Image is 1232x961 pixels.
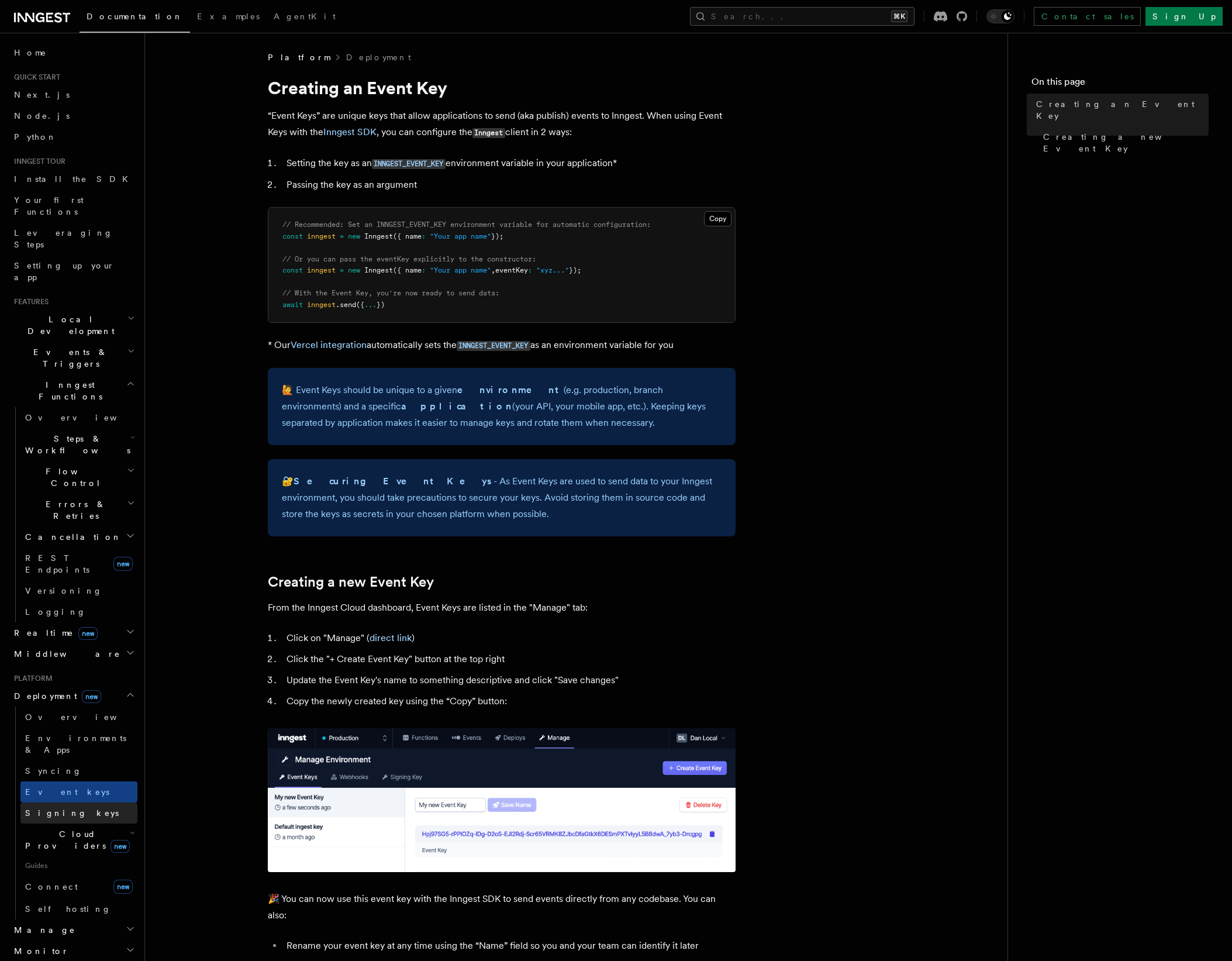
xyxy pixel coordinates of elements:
[9,42,137,63] a: Home
[364,232,393,240] span: Inngest
[457,339,530,350] a: INNGEST_EVENT_KEY
[377,301,385,309] span: })
[283,672,736,688] li: Update the Event Key's name to something descriptive and click "Save changes"
[14,132,57,142] span: Python
[9,622,137,643] button: Realtimenew
[14,261,115,282] span: Setting up your app
[356,301,364,309] span: ({
[393,232,422,240] span: ({ name
[274,12,336,21] span: AgentKit
[268,51,330,63] span: Platform
[9,314,127,337] span: Local Development
[20,433,130,456] span: Steps & Workflows
[283,177,736,193] li: Passing the key as an argument
[9,157,65,166] span: Inngest tour
[1031,94,1209,126] a: Creating an Event Key
[25,586,102,595] span: Versioning
[20,728,137,760] a: Environments & Apps
[282,232,303,240] span: const
[25,787,109,797] span: Event keys
[268,728,736,872] img: A newly created Event Key in the Inngest Cloud dashboard
[268,600,736,616] p: From the Inngest Cloud dashboard, Event Keys are listed in the "Manage" tab:
[1031,75,1209,94] h4: On this page
[282,473,722,522] p: 🔐 - As Event Keys are used to send data to your Inngest environment, you should take precautions ...
[9,374,137,407] button: Inngest Functions
[87,12,183,21] span: Documentation
[491,266,495,274] span: ,
[9,126,137,147] a: Python
[346,51,411,63] a: Deployment
[536,266,569,274] span: "xyz..."
[9,379,126,402] span: Inngest Functions
[364,301,377,309] span: ...
[986,9,1014,23] button: Toggle dark mode
[457,341,530,351] code: INNGEST_EVENT_KEY
[9,168,137,190] a: Install the SDK
[20,875,137,898] a: Connectnew
[9,690,101,702] span: Deployment
[340,232,344,240] span: =
[14,174,135,184] span: Install the SDK
[704,211,731,226] button: Copy
[20,526,137,547] button: Cancellation
[20,802,137,824] a: Signing keys
[283,630,736,646] li: Click on "Manage" ( )
[9,73,60,82] span: Quick start
[283,155,736,172] li: Setting the key as an environment variable in your application*
[268,77,736,98] h1: Creating an Event Key
[111,840,130,853] span: new
[9,297,49,306] span: Features
[9,105,137,126] a: Node.js
[25,607,86,616] span: Logging
[190,4,267,32] a: Examples
[20,498,127,522] span: Errors & Retries
[495,266,528,274] span: eventKey
[364,266,393,274] span: Inngest
[491,232,503,240] span: });
[20,828,130,852] span: Cloud Providers
[113,880,133,894] span: new
[25,712,146,722] span: Overview
[20,531,122,543] span: Cancellation
[1043,131,1209,154] span: Creating a new Event Key
[9,342,137,374] button: Events & Triggers
[323,126,377,137] a: Inngest SDK
[197,12,260,21] span: Examples
[307,266,336,274] span: inngest
[1145,7,1223,26] a: Sign Up
[14,195,84,216] span: Your first Functions
[294,476,494,487] strong: Securing Event Keys
[9,707,137,919] div: Deploymentnew
[9,309,137,342] button: Local Development
[14,47,47,58] span: Home
[422,266,426,274] span: :
[307,232,336,240] span: inngest
[472,128,505,138] code: Inngest
[20,824,137,856] button: Cloud Providersnew
[20,580,137,601] a: Versioning
[282,266,303,274] span: const
[528,266,532,274] span: :
[9,686,137,707] button: Deploymentnew
[20,856,137,875] span: Guides
[9,222,137,255] a: Leveraging Steps
[336,301,356,309] span: .send
[422,232,426,240] span: :
[891,11,907,22] kbd: ⌘K
[268,574,434,590] a: Creating a new Event Key
[1038,126,1209,159] a: Creating a new Event Key
[9,255,137,288] a: Setting up your app
[25,733,126,755] span: Environments & Apps
[9,674,53,683] span: Platform
[569,266,581,274] span: });
[268,891,736,924] p: 🎉 You can now use this event key with the Inngest SDK to send events directly from any codebase. ...
[9,627,98,639] span: Realtime
[9,643,137,664] button: Middleware
[283,651,736,667] li: Click the "+ Create Event Key" button at the top right
[690,7,914,26] button: Search...⌘K
[393,266,422,274] span: ({ name
[307,301,336,309] span: inngest
[9,919,137,941] button: Manage
[457,384,564,395] strong: environment
[282,255,536,263] span: // Or you can pass the eventKey explicitly to the constructor:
